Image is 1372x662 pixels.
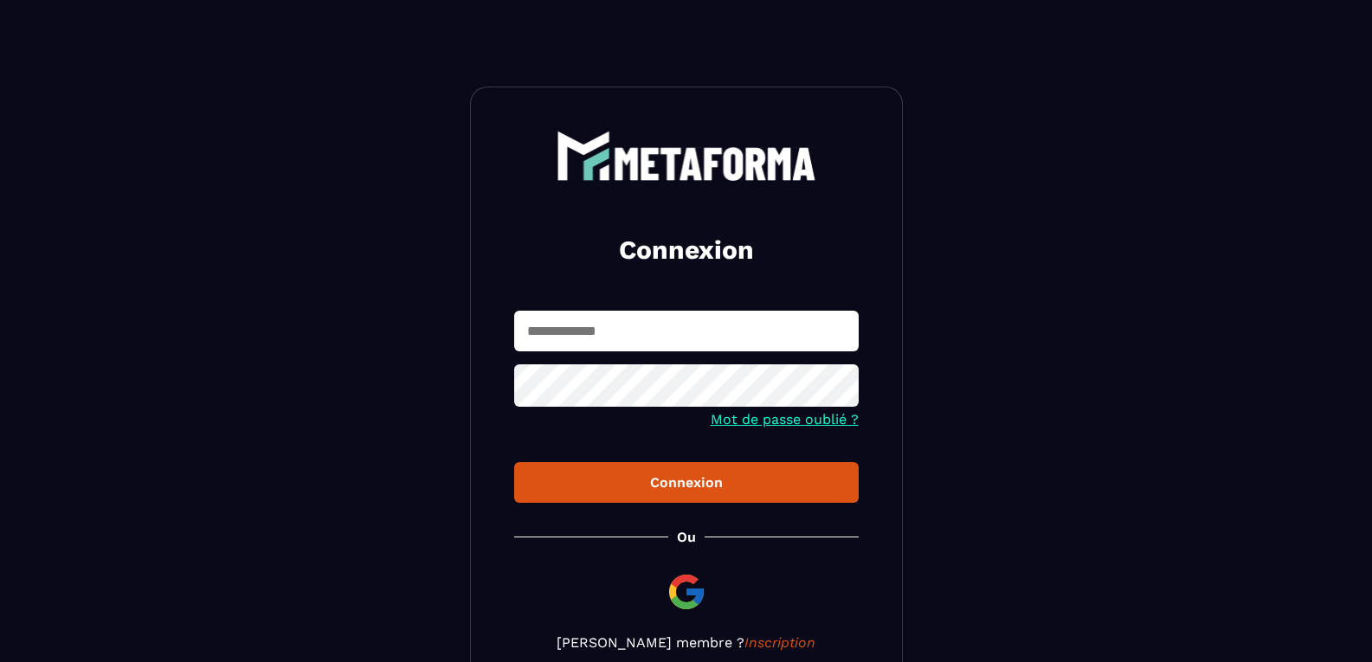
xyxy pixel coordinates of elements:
[711,411,859,427] a: Mot de passe oublié ?
[535,233,838,267] h2: Connexion
[528,474,845,491] div: Connexion
[677,529,696,545] p: Ou
[514,462,859,503] button: Connexion
[514,634,859,651] p: [PERSON_NAME] membre ?
[557,131,816,181] img: logo
[514,131,859,181] a: logo
[666,571,707,613] img: google
[744,634,815,651] a: Inscription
